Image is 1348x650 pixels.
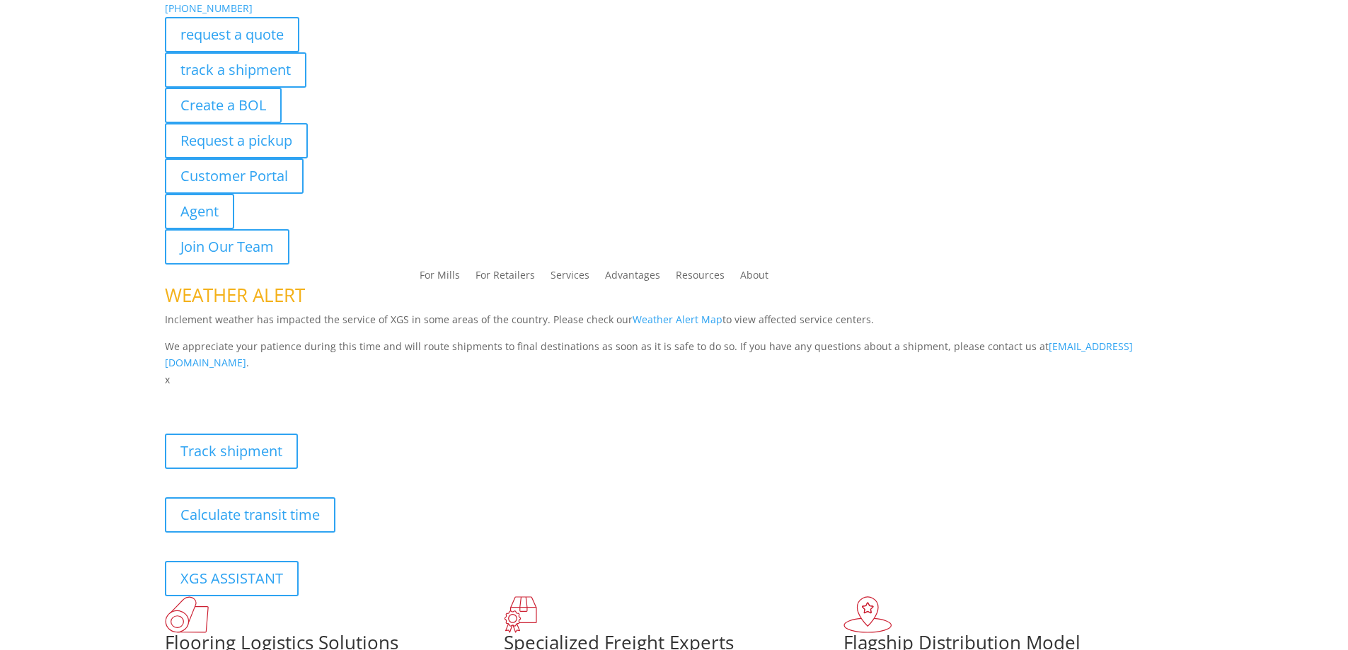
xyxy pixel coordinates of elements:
span: WEATHER ALERT [165,282,305,308]
a: request a quote [165,17,299,52]
a: Agent [165,194,234,229]
img: xgs-icon-total-supply-chain-intelligence-red [165,596,209,633]
a: Weather Alert Map [633,313,722,326]
a: Create a BOL [165,88,282,123]
a: [PHONE_NUMBER] [165,1,253,15]
a: Calculate transit time [165,497,335,533]
img: xgs-icon-focused-on-flooring-red [504,596,537,633]
a: For Mills [420,270,460,286]
a: Advantages [605,270,660,286]
p: Inclement weather has impacted the service of XGS in some areas of the country. Please check our ... [165,311,1184,338]
a: XGS ASSISTANT [165,561,299,596]
p: We appreciate your patience during this time and will route shipments to final destinations as so... [165,338,1184,372]
a: Join Our Team [165,229,289,265]
a: Request a pickup [165,123,308,158]
a: Services [551,270,589,286]
a: Track shipment [165,434,298,469]
a: track a shipment [165,52,306,88]
a: Resources [676,270,725,286]
a: For Retailers [476,270,535,286]
img: xgs-icon-flagship-distribution-model-red [843,596,892,633]
b: Visibility, transparency, and control for your entire supply chain. [165,390,480,404]
p: x [165,371,1184,388]
a: Customer Portal [165,158,304,194]
a: About [740,270,768,286]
